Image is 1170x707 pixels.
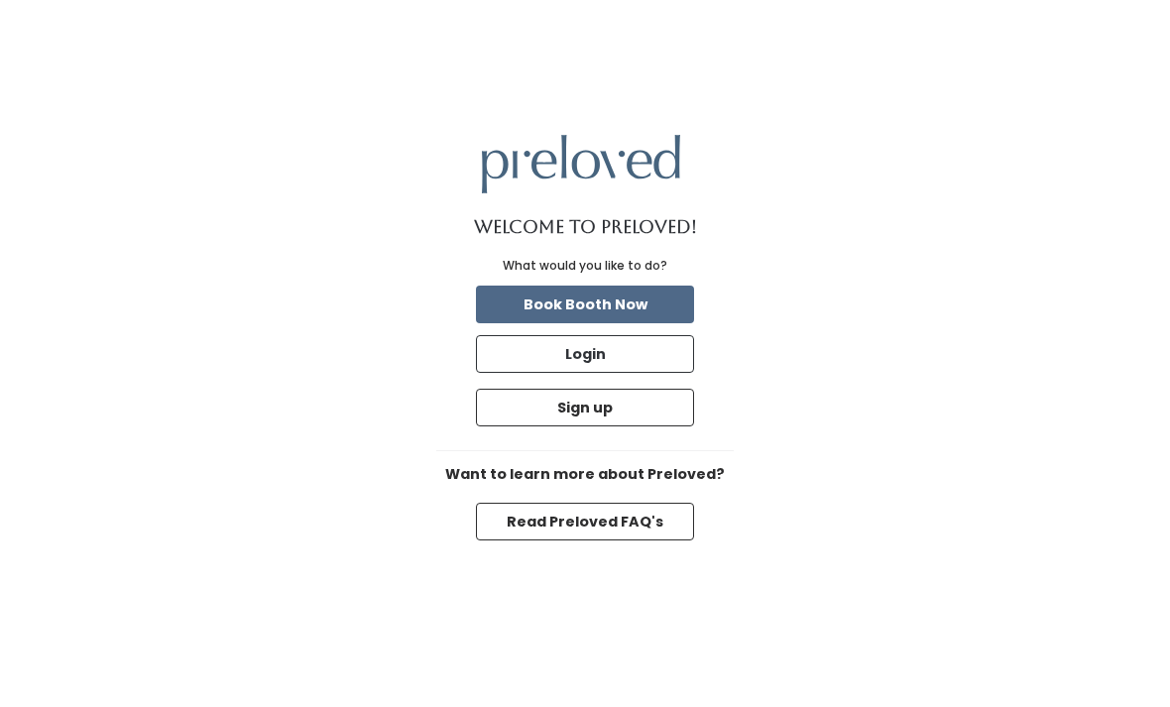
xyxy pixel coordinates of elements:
a: Login [472,331,698,377]
a: Sign up [472,385,698,430]
div: What would you like to do? [503,257,667,275]
h6: Want to learn more about Preloved? [436,467,734,483]
button: Read Preloved FAQ's [476,503,694,540]
button: Login [476,335,694,373]
h1: Welcome to Preloved! [474,217,697,237]
button: Book Booth Now [476,286,694,323]
button: Sign up [476,389,694,426]
img: preloved logo [482,135,680,193]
